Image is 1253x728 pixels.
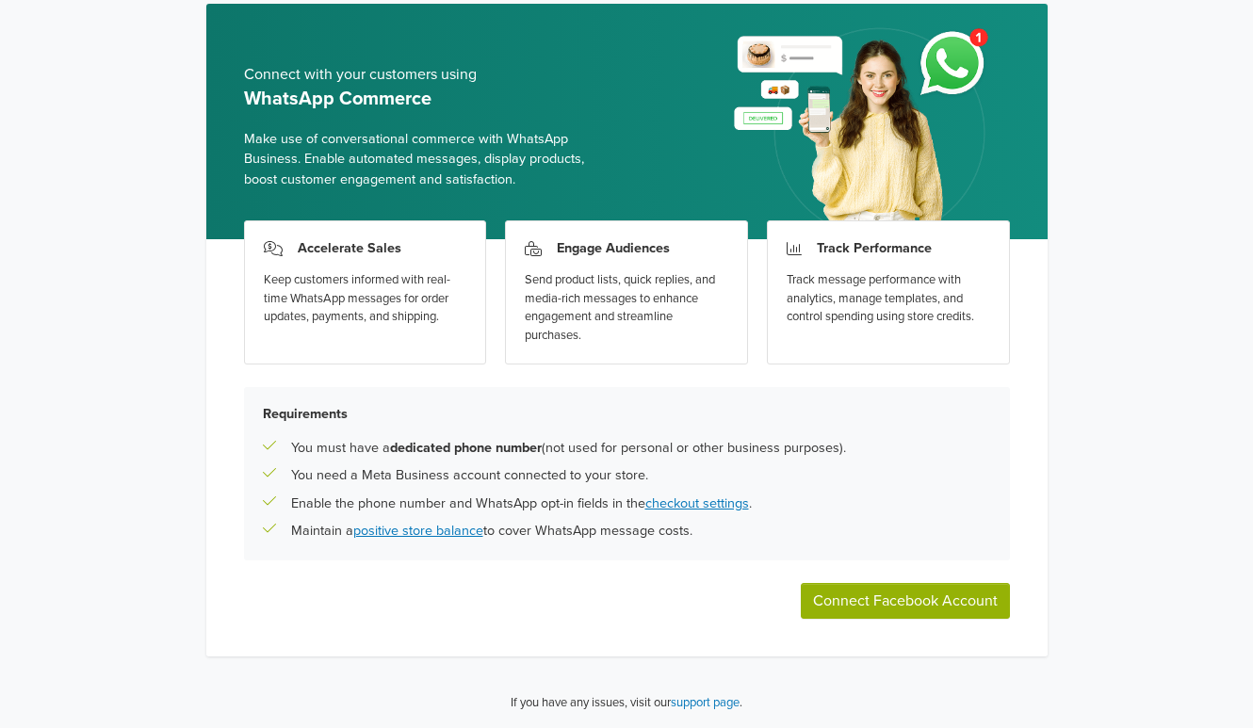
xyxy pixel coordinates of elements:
[645,495,749,511] a: checkout settings
[291,521,692,542] p: Maintain a to cover WhatsApp message costs.
[291,438,846,459] p: You must have a (not used for personal or other business purposes).
[244,66,612,84] h5: Connect with your customers using
[525,271,728,345] div: Send product lists, quick replies, and media-rich messages to enhance engagement and streamline p...
[263,406,991,422] h5: Requirements
[244,88,612,110] h5: WhatsApp Commerce
[671,695,740,710] a: support page
[353,523,483,539] a: positive store balance
[264,271,467,327] div: Keep customers informed with real-time WhatsApp messages for order updates, payments, and shipping.
[817,240,932,256] h3: Track Performance
[557,240,670,256] h3: Engage Audiences
[511,694,742,713] p: If you have any issues, visit our .
[787,271,990,327] div: Track message performance with analytics, manage templates, and control spending using store cred...
[718,17,1009,239] img: whatsapp_setup_banner
[291,465,648,486] p: You need a Meta Business account connected to your store.
[801,583,1010,619] button: Connect Facebook Account
[390,440,542,456] b: dedicated phone number
[298,240,401,256] h3: Accelerate Sales
[291,493,752,514] p: Enable the phone number and WhatsApp opt-in fields in the .
[244,129,612,190] span: Make use of conversational commerce with WhatsApp Business. Enable automated messages, display pr...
